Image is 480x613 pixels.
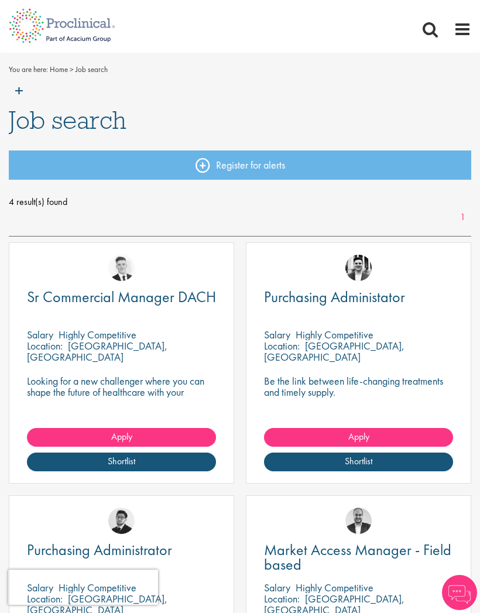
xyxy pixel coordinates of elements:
a: Apply [264,428,453,447]
p: Be the link between life-changing treatments and timely supply. [264,375,453,398]
span: Market Access Manager - Field based [264,540,451,574]
a: Shortlist [264,453,453,471]
span: Purchasing Administrator [27,540,172,560]
a: Apply [27,428,216,447]
p: Looking for a new challenger where you can shape the future of healthcare with your innovation? [27,375,216,409]
span: Sr Commercial Manager DACH [27,287,216,307]
span: Job search [9,104,126,136]
span: Location: [264,592,300,605]
img: Nicolas Daniel [108,255,135,281]
a: Purchasing Administrator [27,543,216,557]
a: Sr Commercial Manager DACH [27,290,216,304]
img: Edward Little [345,255,372,281]
span: Salary [27,328,53,341]
a: Purchasing Administator [264,290,453,304]
span: 4 result(s) found [9,193,471,211]
p: Highly Competitive [296,328,373,341]
p: [GEOGRAPHIC_DATA], [GEOGRAPHIC_DATA] [264,339,404,364]
iframe: reCAPTCHA [8,570,158,605]
a: Register for alerts [9,150,471,180]
span: Salary [264,328,290,341]
span: Apply [348,430,369,443]
p: [GEOGRAPHIC_DATA], [GEOGRAPHIC_DATA] [27,339,167,364]
img: Todd Wigmore [108,508,135,534]
span: Apply [111,430,132,443]
a: Shortlist [27,453,216,471]
img: Aitor Melia [345,508,372,534]
span: Salary [264,581,290,594]
span: Location: [264,339,300,352]
img: Chatbot [442,575,477,610]
a: 1 [454,211,471,224]
a: Market Access Manager - Field based [264,543,453,572]
p: Highly Competitive [59,328,136,341]
span: Location: [27,339,63,352]
span: Purchasing Administator [264,287,405,307]
p: Highly Competitive [296,581,373,594]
